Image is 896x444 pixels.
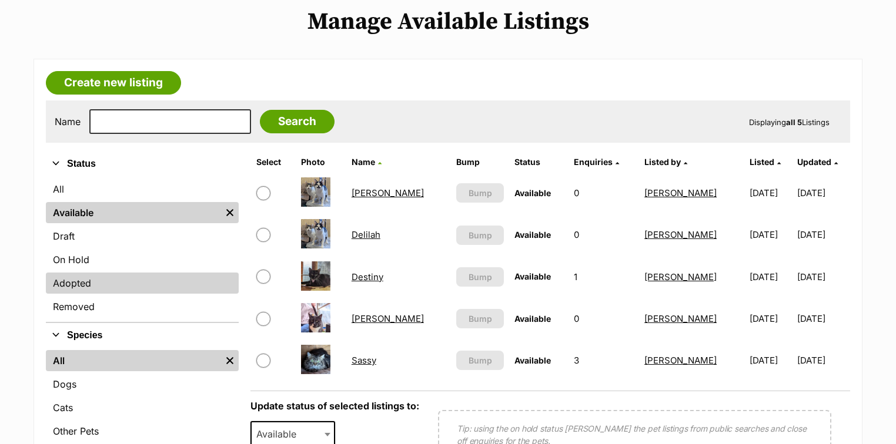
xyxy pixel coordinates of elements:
[514,355,551,365] span: Available
[46,179,239,200] a: All
[644,157,687,167] a: Listed by
[749,117,830,127] span: Displaying Listings
[745,257,797,297] td: [DATE]
[46,249,239,270] a: On Hold
[46,374,239,395] a: Dogs
[221,350,239,371] a: Remove filter
[644,355,717,366] a: [PERSON_NAME]
[46,202,221,223] a: Available
[797,157,831,167] span: Updated
[797,157,838,167] a: Updated
[797,214,849,255] td: [DATE]
[644,229,717,240] a: [PERSON_NAME]
[296,153,346,171] th: Photo
[252,426,308,442] span: Available
[301,345,330,374] img: Sassy
[46,71,181,95] a: Create new listing
[301,303,330,332] img: Lionel
[750,157,781,167] a: Listed
[46,296,239,317] a: Removed
[644,313,717,324] a: [PERSON_NAME]
[352,271,383,282] a: Destiny
[569,257,638,297] td: 1
[750,157,774,167] span: Listed
[352,355,376,366] a: Sassy
[574,157,613,167] span: translation missing: en.admin.listings.index.attributes.enquiries
[46,397,239,418] a: Cats
[797,298,849,339] td: [DATE]
[569,298,638,339] td: 0
[46,226,239,247] a: Draft
[352,157,382,167] a: Name
[456,351,504,370] button: Bump
[456,183,504,203] button: Bump
[301,261,330,291] img: Destiny
[786,117,802,127] strong: all 5
[46,350,221,371] a: All
[352,187,424,199] a: [PERSON_NAME]
[514,230,551,240] span: Available
[469,271,492,283] span: Bump
[46,156,239,171] button: Status
[514,188,551,198] span: Available
[644,157,681,167] span: Listed by
[46,421,239,442] a: Other Pets
[469,312,492,325] span: Bump
[352,157,375,167] span: Name
[797,173,849,213] td: [DATE]
[514,314,551,324] span: Available
[260,110,335,133] input: Search
[569,214,638,255] td: 0
[569,340,638,381] td: 3
[352,229,380,240] a: Delilah
[745,298,797,339] td: [DATE]
[456,309,504,328] button: Bump
[55,116,81,127] label: Name
[469,229,492,241] span: Bump
[456,267,504,287] button: Bump
[745,340,797,381] td: [DATE]
[569,173,638,213] td: 0
[221,202,239,223] a: Remove filter
[469,354,492,366] span: Bump
[574,157,619,167] a: Enquiries
[456,226,504,245] button: Bump
[797,340,849,381] td: [DATE]
[250,400,419,412] label: Update status of selected listings to:
[514,271,551,281] span: Available
[644,271,717,282] a: [PERSON_NAME]
[352,313,424,324] a: [PERSON_NAME]
[510,153,568,171] th: Status
[46,176,239,322] div: Status
[745,173,797,213] td: [DATE]
[46,328,239,343] button: Species
[745,214,797,255] td: [DATE]
[644,187,717,199] a: [PERSON_NAME]
[469,187,492,199] span: Bump
[797,257,849,297] td: [DATE]
[452,153,509,171] th: Bump
[252,153,295,171] th: Select
[46,273,239,294] a: Adopted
